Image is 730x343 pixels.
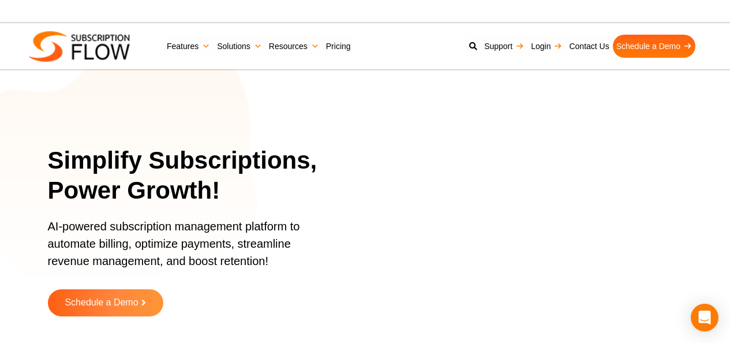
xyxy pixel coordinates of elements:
h1: Simplify Subscriptions, Power Growth! [48,146,335,206]
a: Pricing [323,35,354,58]
p: AI-powered subscription management platform to automate billing, optimize payments, streamline re... [48,218,321,281]
a: Solutions [214,35,265,58]
a: Login [527,35,566,58]
img: Subscriptionflow [29,31,130,62]
a: Resources [265,35,323,58]
div: Open Intercom Messenger [691,304,718,331]
a: Support [481,35,527,58]
a: Features [163,35,214,58]
a: Schedule a Demo [48,289,163,316]
span: Schedule a Demo [65,298,138,308]
a: Schedule a Demo [613,35,695,58]
a: Contact Us [566,35,612,58]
